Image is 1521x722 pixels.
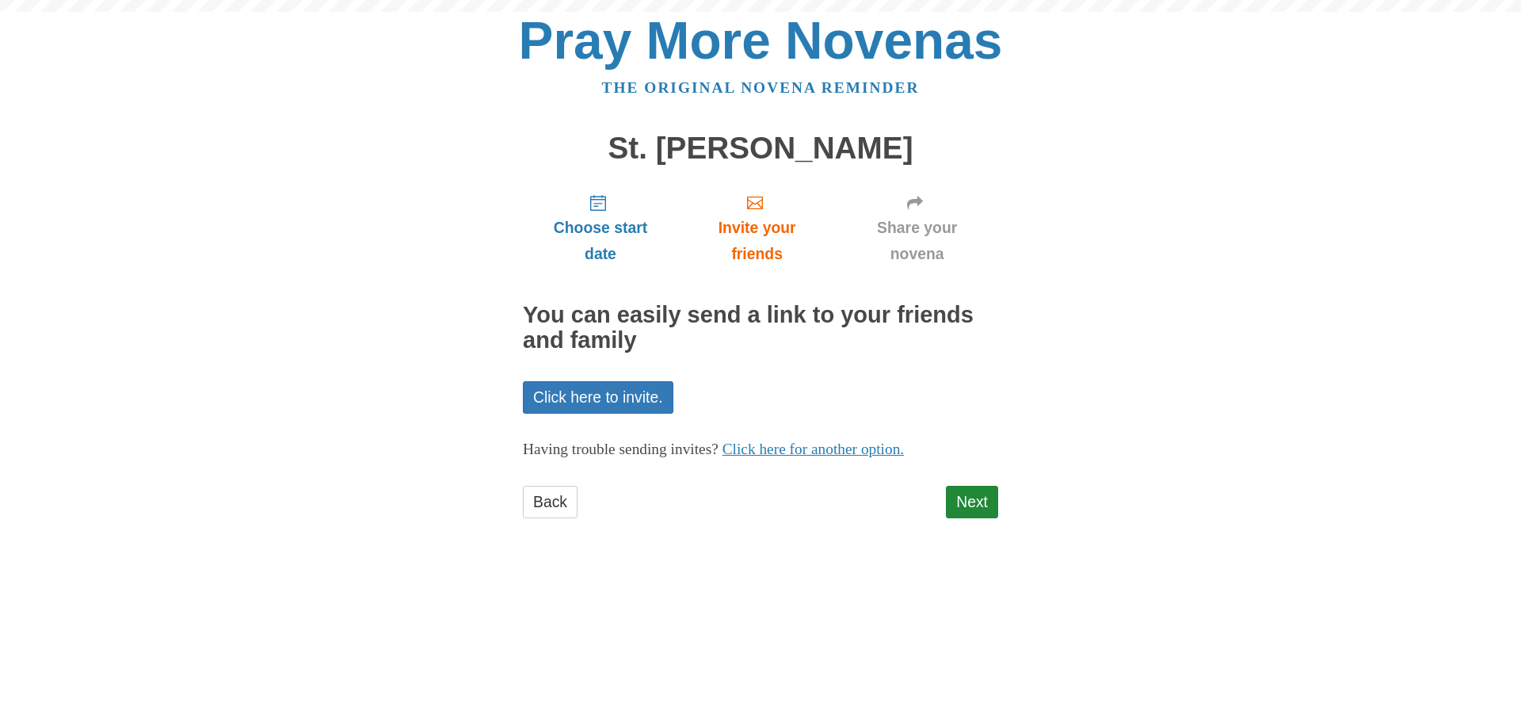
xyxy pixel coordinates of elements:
h1: St. [PERSON_NAME] [523,132,998,166]
a: Invite your friends [678,181,836,275]
a: Next [946,486,998,518]
a: Click here to invite. [523,381,673,414]
span: Having trouble sending invites? [523,441,719,457]
h2: You can easily send a link to your friends and family [523,303,998,353]
span: Choose start date [539,215,662,267]
a: Pray More Novenas [519,11,1003,70]
span: Share your novena [852,215,982,267]
a: Share your novena [836,181,998,275]
a: Click here for another option. [722,441,905,457]
a: The original novena reminder [602,79,920,96]
a: Choose start date [523,181,678,275]
a: Back [523,486,578,518]
span: Invite your friends [694,215,820,267]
